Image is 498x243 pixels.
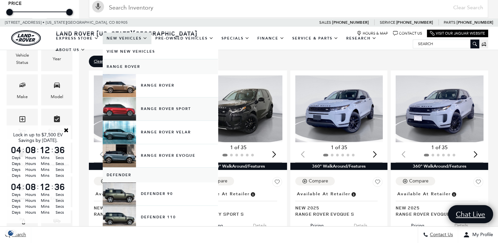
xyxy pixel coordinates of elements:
div: 360° WalkAround/Features [190,163,287,170]
button: Save Vehicle [272,177,282,189]
span: Vehicle is in stock and ready for immediate delivery. Due to demand, availability is subject to c... [451,190,457,198]
span: Secs [53,203,66,209]
span: Hours [24,167,37,173]
a: Available at RetailerNew 2026Range Rover Evoque S [94,189,181,217]
span: Hours [24,203,37,209]
a: Range Rover [103,59,218,74]
span: Hours [24,198,37,203]
span: Secs [53,155,66,161]
span: Days [10,155,22,161]
span: 12 [39,145,51,154]
div: Compare [409,178,429,184]
a: Research [342,33,380,44]
span: Hours [24,173,37,178]
span: New 2025 [195,204,277,211]
span: Model [53,79,61,93]
span: Mins [39,161,51,167]
span: Secs [53,198,66,203]
span: : [37,145,39,155]
span: Secs [53,161,66,167]
a: EXPRESS STORE [52,33,103,44]
button: details tab [443,217,480,231]
span: Vehicle is in stock and ready for immediate delivery. Due to demand, availability is subject to c... [351,190,356,198]
div: YearYear [41,33,72,71]
button: pricing tab [97,217,134,231]
span: : [37,182,39,192]
span: Range Rover Evoque S [94,211,176,217]
span: Hours [24,161,37,167]
span: 08 [24,182,37,191]
div: Year [53,55,61,63]
span: Secs [53,167,66,173]
a: Contact Us [393,31,422,36]
div: ModelModel [41,74,72,105]
div: 1 of 35 [396,144,483,151]
span: My Profile [470,232,493,238]
div: ColorColor [7,210,38,241]
button: Save Vehicle [473,177,483,189]
span: New 2025 [295,204,378,211]
a: Available at RetailerNew 2025Range Rover Evoque S [396,189,483,217]
span: Mins [39,155,51,161]
div: MakeMake [7,74,38,105]
div: Compare [309,178,328,184]
a: Pre-Owned Vehicles [151,33,218,44]
div: Make [17,93,28,100]
span: Mins [39,167,51,173]
div: 360° WalkAround/Features [391,163,488,170]
span: Clear All [94,57,109,66]
span: Hours [24,155,37,161]
span: 36 [53,182,66,191]
span: 04 [10,182,22,191]
nav: Main Navigation [52,33,413,56]
span: Hours [24,209,37,215]
span: Mins [39,192,51,198]
a: Chat Live [448,205,493,223]
span: New 2025 [396,204,478,211]
span: : [51,182,53,192]
div: Model [51,93,63,100]
span: Days [10,203,22,209]
img: 2025 LAND ROVER Range Rover Evoque S 1 [295,75,384,142]
a: Range Rover [103,74,218,97]
span: Discovery Sport S [195,211,277,217]
span: Vehicle is in stock and ready for immediate delivery. Due to demand, availability is subject to c... [250,190,256,198]
button: pricing tab [399,217,435,231]
span: [US_STATE][GEOGRAPHIC_DATA], [46,18,108,27]
a: Defender 110 [103,206,218,229]
div: 1 of 35 [94,144,181,151]
span: Contact Us [428,232,453,238]
div: 1 / 2 [396,75,485,142]
span: Range Rover Evoque S [295,211,378,217]
a: Specials [218,33,253,44]
span: Days [10,161,22,167]
button: Compare Vehicle [396,177,435,185]
span: Days [10,192,22,198]
span: : [22,145,24,155]
button: Compare Vehicle [94,177,133,185]
a: Range Rover Sport [103,97,218,121]
div: BodystyleBodystyle [41,210,72,241]
div: 360° WalkAround/Features [89,163,186,170]
span: Secs [53,173,66,178]
span: Range Rover Evoque S [396,211,478,217]
img: 2026 LAND ROVER Range Rover Evoque S 1 [94,75,183,142]
div: VehicleVehicle Status [7,33,38,71]
div: 1 of 35 [195,144,282,151]
a: Range Rover Evoque [103,144,218,167]
span: Days [10,198,22,203]
img: 2025 LAND ROVER Range Rover Evoque S 1 [396,75,485,142]
span: Secs [53,209,66,215]
div: 1 / 2 [94,75,183,142]
div: 1 / 2 [295,75,384,142]
div: 360° WalkAround/Features [290,163,388,170]
div: FeaturesFeatures [41,109,72,139]
button: details tab [342,217,379,231]
a: Visit Our Jaguar Website [430,31,485,36]
span: Available at Retailer [95,190,149,198]
span: Days [10,209,22,215]
span: Days [10,173,22,178]
span: : [51,145,53,155]
a: [STREET_ADDRESS] • [US_STATE][GEOGRAPHIC_DATA], CO 80905 [5,20,128,25]
a: Range Rover Velar [103,121,218,144]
